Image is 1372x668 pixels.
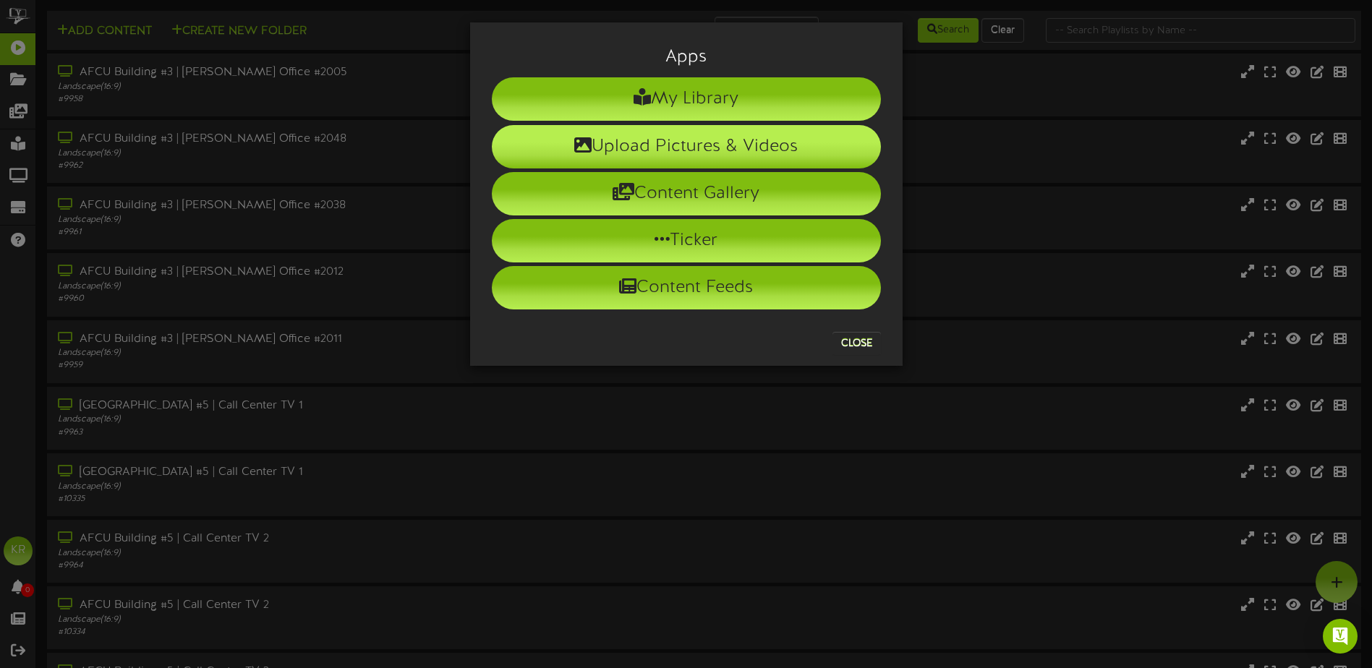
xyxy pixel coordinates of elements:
li: My Library [492,77,881,121]
li: Content Feeds [492,266,881,309]
li: Ticker [492,219,881,262]
li: Content Gallery [492,172,881,215]
button: Close [832,332,881,355]
li: Upload Pictures & Videos [492,125,881,168]
h3: Apps [492,48,881,67]
div: Open Intercom Messenger [1323,619,1358,654]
